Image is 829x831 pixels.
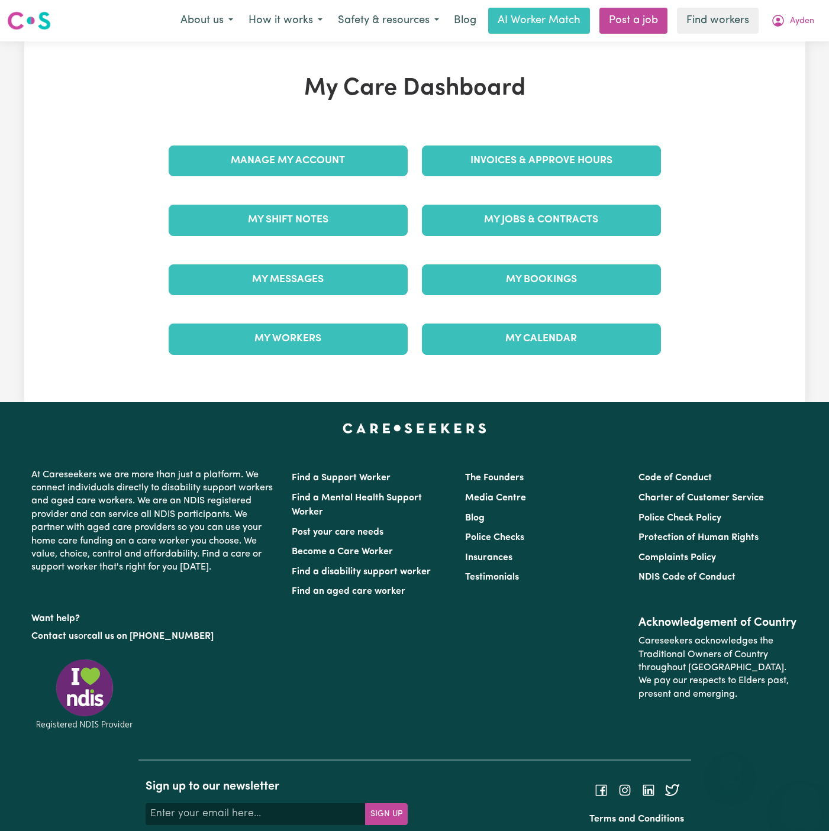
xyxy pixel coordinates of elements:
[330,8,447,33] button: Safety & resources
[173,8,241,33] button: About us
[365,803,408,824] button: Subscribe
[292,528,383,537] a: Post your care needs
[292,493,422,517] a: Find a Mental Health Support Worker
[594,785,608,794] a: Follow Careseekers on Facebook
[7,7,51,34] a: Careseekers logo
[638,473,712,483] a: Code of Conduct
[162,75,668,103] h1: My Care Dashboard
[31,464,278,579] p: At Careseekers we are more than just a platform. We connect individuals directly to disability su...
[718,755,742,779] iframe: Close message
[292,473,391,483] a: Find a Support Worker
[146,803,366,824] input: Enter your email here...
[169,145,408,176] a: Manage My Account
[638,533,759,542] a: Protection of Human Rights
[292,547,393,557] a: Become a Care Worker
[292,587,405,596] a: Find an aged care worker
[677,8,759,34] a: Find workers
[465,513,485,523] a: Blog
[31,657,138,731] img: Registered NDIS provider
[87,632,214,641] a: call us on [PHONE_NUMBER]
[618,785,632,794] a: Follow Careseekers on Instagram
[488,8,590,34] a: AI Worker Match
[7,10,51,31] img: Careseekers logo
[422,205,661,235] a: My Jobs & Contracts
[638,630,798,706] p: Careseekers acknowledges the Traditional Owners of Country throughout [GEOGRAPHIC_DATA]. We pay o...
[422,264,661,295] a: My Bookings
[31,607,278,625] p: Want help?
[465,533,524,542] a: Police Checks
[447,8,483,34] a: Blog
[638,573,736,582] a: NDIS Code of Conduct
[146,780,408,794] h2: Sign up to our newsletter
[465,573,519,582] a: Testimonials
[31,632,78,641] a: Contact us
[292,567,431,577] a: Find a disability support worker
[638,493,764,503] a: Charter of Customer Service
[169,205,408,235] a: My Shift Notes
[169,264,408,295] a: My Messages
[638,553,716,562] a: Complaints Policy
[782,784,820,822] iframe: Button to launch messaging window
[763,8,822,33] button: My Account
[465,493,526,503] a: Media Centre
[465,553,512,562] a: Insurances
[599,8,667,34] a: Post a job
[343,423,486,433] a: Careseekers home page
[422,145,661,176] a: Invoices & Approve Hours
[465,473,524,483] a: The Founders
[665,785,679,794] a: Follow Careseekers on Twitter
[790,15,814,28] span: Ayden
[31,625,278,648] p: or
[241,8,330,33] button: How it works
[638,616,798,630] h2: Acknowledgement of Country
[169,324,408,354] a: My Workers
[641,785,656,794] a: Follow Careseekers on LinkedIn
[638,513,721,523] a: Police Check Policy
[589,814,684,824] a: Terms and Conditions
[422,324,661,354] a: My Calendar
